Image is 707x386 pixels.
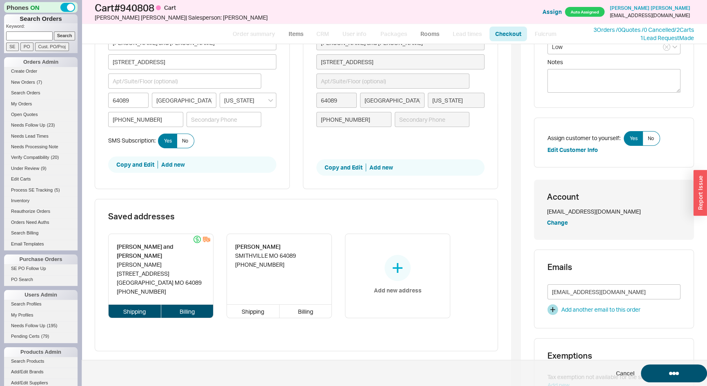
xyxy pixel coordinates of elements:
[547,58,680,66] span: Notes
[4,254,78,264] div: Purchase Orders
[282,27,309,41] a: Items
[11,166,39,171] span: Under Review
[610,13,690,18] div: [EMAIL_ADDRESS][DOMAIN_NAME]
[235,251,296,260] div: SMITHVILLE MO 64089
[529,27,562,41] a: Fulcrum
[11,144,58,149] span: Needs Processing Note
[152,93,216,108] input: City
[610,5,690,11] span: [PERSON_NAME] [PERSON_NAME]
[4,132,78,141] a: Needs Lead Times
[4,110,78,119] a: Open Quotes
[594,26,674,33] a: 3Orders /0Quotes /0 Cancelled
[4,78,78,87] a: New Orders(7)
[4,290,78,300] div: Users Admin
[4,186,78,194] a: Process SE Tracking(5)
[316,93,357,108] input: Zip
[227,305,280,318] div: Shipping
[164,138,172,144] span: Yes
[4,357,78,366] a: Search Products
[117,242,205,260] div: [PERSON_NAME] and [PERSON_NAME]
[268,99,273,102] svg: open menu
[4,57,78,67] div: Orders Admin
[47,323,58,328] span: ( 195 )
[51,155,59,160] span: ( 20 )
[4,332,78,341] a: Pending Certs(79)
[37,80,42,85] span: ( 7 )
[4,14,78,23] h1: Search Orders
[4,121,78,129] a: Needs Follow Up(23)
[4,67,78,76] a: Create Order
[325,163,366,172] button: Copy and Edit
[30,3,40,12] span: ON
[6,23,78,31] p: Keyword:
[547,304,640,315] button: Add another email to this order
[4,347,78,357] div: Products Admin
[11,155,49,160] span: Verify Compatibility
[4,264,78,273] a: SE PO Follow Up
[630,135,638,142] span: Yes
[235,260,296,269] div: [PHONE_NUMBER]
[640,34,694,41] a: 1Lead RequestMade
[95,2,356,13] h1: Cart # 940808
[4,240,78,248] a: Email Templates
[108,212,485,221] h3: Saved addresses
[41,334,49,339] span: ( 79 )
[117,278,205,287] div: [GEOGRAPHIC_DATA] MO 64089
[674,26,694,33] a: /2Carts
[108,74,261,89] input: Apt/Suite/Floor (optional)
[4,196,78,205] a: Inventory
[41,166,46,171] span: ( 9 )
[4,2,78,13] div: Phones
[235,242,296,251] div: [PERSON_NAME]
[336,27,373,41] a: User info
[316,74,469,89] input: Apt/Suite/Floor (optional)
[547,219,568,227] button: Change
[616,369,634,377] span: Cancel
[369,163,393,172] button: Add new
[311,27,335,41] a: CRM
[35,42,69,51] input: Cust. PO/Proj
[374,288,422,293] h5: Add new address
[108,137,156,144] span: SMS Subscription:
[11,323,45,328] span: Needs Follow Up
[4,143,78,151] a: Needs Processing Note
[117,260,205,269] div: [PERSON_NAME]
[4,153,78,162] a: Verify Compatibility(20)
[47,123,55,127] span: ( 23 )
[547,69,680,93] textarea: Notes
[4,89,78,97] a: Search Orders
[280,305,332,318] div: Billing
[4,321,78,330] a: Needs Follow Up(195)
[547,193,681,201] h3: Account
[4,275,78,284] a: PO Search
[4,368,78,376] a: Add/Edit Brands
[4,175,78,183] a: Edit Carts
[547,263,680,271] h3: Emails
[11,334,40,339] span: Pending Certs
[547,134,620,141] span: Assign customer to yourself:
[182,138,188,144] span: No
[161,305,213,318] div: Billing
[164,4,176,11] span: Cart
[374,27,413,41] a: Packages
[4,207,78,216] a: Reauthorize Orders
[547,146,598,154] button: Edit Customer Info
[108,93,149,108] input: Zip
[187,112,262,127] input: Secondary Phone
[227,27,281,41] a: Order summary
[542,8,562,16] button: Assign
[447,27,488,41] a: Lead times
[116,161,158,169] button: Copy and Edit
[220,93,276,108] input: State
[11,123,45,127] span: Needs Follow Up
[4,218,78,227] a: Orders Need Auths
[54,187,60,192] span: ( 5 )
[4,100,78,108] a: My Orders
[648,135,654,142] span: No
[547,39,680,54] input: Select...
[316,112,391,127] input: Phone
[672,45,677,49] svg: open menu
[109,305,161,318] div: Shipping
[108,54,276,69] input: Street Address
[11,187,53,192] span: Process SE Tracking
